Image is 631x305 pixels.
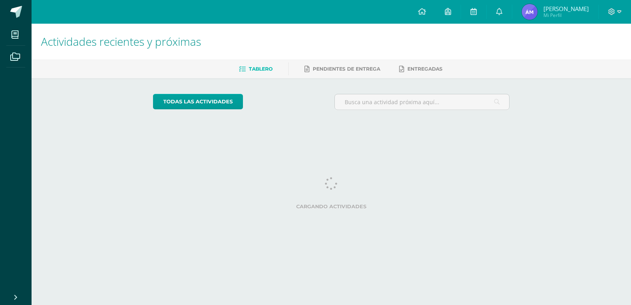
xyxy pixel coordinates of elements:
label: Cargando actividades [153,204,510,210]
a: Entregadas [399,63,442,75]
span: Actividades recientes y próximas [41,34,201,49]
span: [PERSON_NAME] [543,5,589,13]
img: 3aa1b719203539c95b34a01542c7e8a6.png [522,4,538,20]
span: Entregadas [407,66,442,72]
span: Pendientes de entrega [313,66,380,72]
a: Pendientes de entrega [304,63,380,75]
a: Tablero [239,63,273,75]
a: todas las Actividades [153,94,243,109]
span: Tablero [249,66,273,72]
span: Mi Perfil [543,12,589,19]
input: Busca una actividad próxima aquí... [335,94,510,110]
